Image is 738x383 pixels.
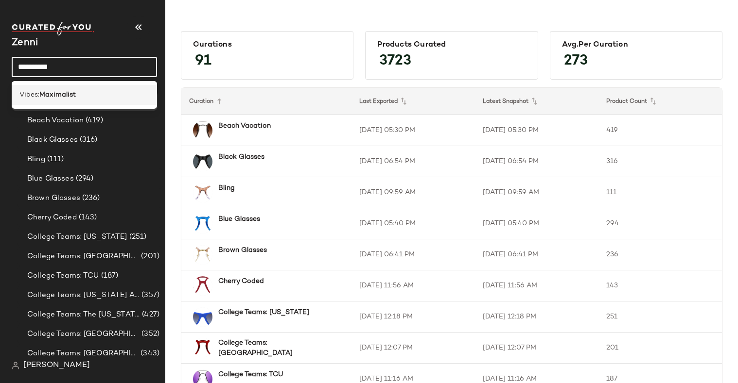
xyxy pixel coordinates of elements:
span: (187) [99,270,119,282]
span: (419) [84,115,103,126]
span: Blue Glasses [27,173,74,184]
td: [DATE] 05:40 PM [351,208,475,239]
td: [DATE] 09:59 AM [475,177,598,208]
b: Black Glasses [218,152,264,162]
td: 419 [598,115,722,146]
b: Brown Glasses [218,245,267,255]
td: 316 [598,146,722,177]
td: 251 [598,301,722,333]
td: [DATE] 05:40 PM [475,208,598,239]
span: College Teams: [GEOGRAPHIC_DATA] [27,251,139,262]
td: 294 [598,208,722,239]
b: College Teams: [US_STATE] [218,307,309,317]
td: [DATE] 06:54 PM [475,146,598,177]
span: (352) [140,329,159,340]
td: [DATE] 05:30 PM [351,115,475,146]
td: [DATE] 05:30 PM [475,115,598,146]
span: College Teams: [US_STATE] A&M [27,290,140,301]
td: [DATE] 12:18 PM [351,301,475,333]
div: Products Curated [377,40,526,50]
td: 201 [598,333,722,364]
th: Curation [181,88,351,115]
b: Blue Glasses [218,214,260,224]
span: (111) [45,154,64,165]
span: Vibes: [19,90,39,100]
td: 111 [598,177,722,208]
td: [DATE] 09:59 AM [351,177,475,208]
span: College Teams: [GEOGRAPHIC_DATA] [27,329,140,340]
b: College Teams: [GEOGRAPHIC_DATA] [218,338,334,358]
span: (251) [127,232,147,243]
span: (343) [139,348,159,359]
td: 143 [598,270,722,301]
th: Product Count [598,88,722,115]
td: [DATE] 12:07 PM [351,333,475,364]
span: Black Glasses [27,134,78,146]
span: Beach Vacation [27,115,84,126]
span: College Teams: TCU [27,270,99,282]
span: 91 [185,44,221,79]
span: College Teams: The [US_STATE] State [27,309,140,320]
span: (143) [77,212,97,223]
span: (427) [140,309,159,320]
span: College Teams: [GEOGRAPHIC_DATA][US_STATE] [27,348,139,359]
span: (294) [74,173,94,184]
span: Cherry Coded [27,212,77,223]
td: [DATE] 11:56 AM [475,270,598,301]
b: Bling [218,183,235,193]
span: 273 [554,44,597,79]
span: Brown Glasses [27,193,80,204]
div: Curations [193,40,341,50]
b: Cherry Coded [218,276,264,286]
span: [PERSON_NAME] [23,360,90,371]
th: Last Exported [351,88,475,115]
td: [DATE] 12:18 PM [475,301,598,333]
td: [DATE] 12:07 PM [475,333,598,364]
span: (201) [139,251,159,262]
td: [DATE] 06:41 PM [475,239,598,270]
span: 3723 [369,44,421,79]
span: Bling [27,154,45,165]
span: (316) [78,134,98,146]
td: [DATE] 11:56 AM [351,270,475,301]
b: College Teams: TCU [218,369,283,380]
b: Beach Vacation [218,121,271,131]
span: (236) [80,193,100,204]
th: Latest Snapshot [475,88,598,115]
td: [DATE] 06:41 PM [351,239,475,270]
span: (357) [140,290,159,301]
span: Current Company Name [12,38,38,48]
td: [DATE] 06:54 PM [351,146,475,177]
b: Maximalist [39,90,76,100]
img: cfy_white_logo.C9jOOHJF.svg [12,22,94,35]
span: College Teams: [US_STATE] [27,232,127,243]
td: 236 [598,239,722,270]
div: Avg.per Curation [562,40,710,50]
img: svg%3e [12,362,19,369]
